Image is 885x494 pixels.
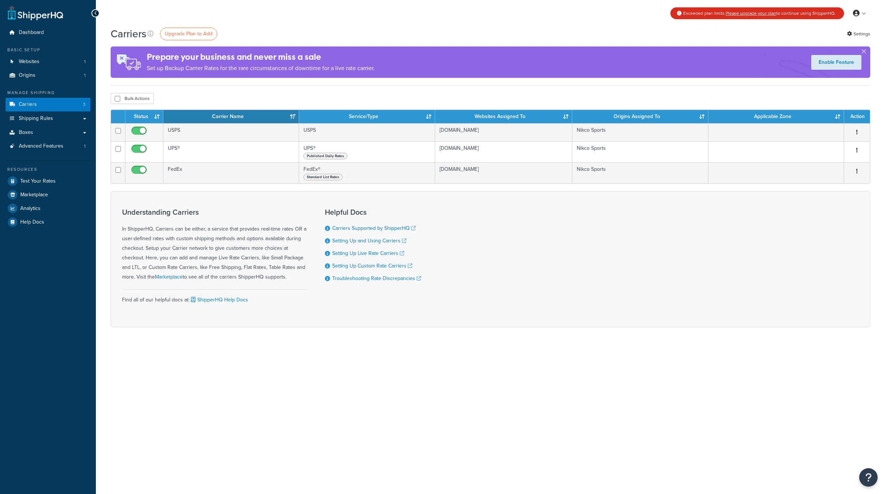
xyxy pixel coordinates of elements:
div: In ShipperHQ, Carriers can be either, a service that provides real-time rates OR a user-defined r... [122,208,306,282]
a: Dashboard [6,26,90,39]
th: Websites Assigned To: activate to sort column ascending [435,110,573,123]
li: Origins [6,69,90,82]
span: Exceeded plan limits. to continue using ShipperHQ. [683,10,836,17]
a: Boxes [6,126,90,139]
span: Marketplace [20,192,48,198]
span: Dashboard [19,30,44,36]
span: Boxes [19,129,33,136]
th: Service/Type: activate to sort column ascending [299,110,435,123]
a: ShipperHQ Help Docs [190,296,248,304]
li: Advanced Features [6,139,90,153]
td: Nikco Sports [572,141,708,162]
span: Websites [19,59,39,65]
a: Test Your Rates [6,175,90,188]
span: Help Docs [20,219,44,225]
a: Upgrade Plan to Add [160,28,217,40]
h3: Helpful Docs [325,208,421,216]
div: Basic Setup [6,47,90,53]
a: Setting Up Live Rate Carriers [332,249,404,257]
a: ShipperHQ Home [8,6,63,20]
span: Carriers [19,101,37,108]
span: 3 [83,101,86,108]
img: ad-rules-rateshop-fe6ec290ccb7230408bd80ed9643f0289d75e0ffd9eb532fc0e269fcd187b520.png [111,46,147,78]
td: Nikco Sports [572,123,708,141]
span: Origins [19,72,35,79]
span: 1 [84,72,86,79]
span: 1 [84,59,86,65]
td: Nikco Sports [572,162,708,183]
a: Websites 1 [6,55,90,69]
a: Setting Up Custom Rate Carriers [332,262,412,270]
a: Carriers Supported by ShipperHQ [332,224,416,232]
a: Settings [847,29,870,39]
td: [DOMAIN_NAME] [435,141,573,162]
h3: Understanding Carriers [122,208,306,216]
button: Open Resource Center [859,468,878,487]
div: Manage Shipping [6,90,90,96]
td: UPS® [163,141,299,162]
li: Websites [6,55,90,69]
td: USPS [163,123,299,141]
span: Upgrade Plan to Add [165,30,212,38]
a: Advanced Features 1 [6,139,90,153]
th: Origins Assigned To: activate to sort column ascending [572,110,708,123]
a: Please upgrade your plan [726,10,776,17]
span: Published Daily Rates [303,153,347,159]
p: Set up Backup Carrier Rates for the rare circumstances of downtime for a live rate carrier. [147,63,375,73]
td: USPS [299,123,435,141]
li: Carriers [6,98,90,111]
div: Find all of our helpful docs at: [122,289,306,305]
th: Applicable Zone: activate to sort column ascending [708,110,844,123]
td: [DOMAIN_NAME] [435,123,573,141]
a: Origins 1 [6,69,90,82]
th: Carrier Name: activate to sort column ascending [163,110,299,123]
a: Troubleshooting Rate Discrepancies [332,274,421,282]
a: Marketplace [155,273,183,281]
span: Standard List Rates [303,174,343,180]
div: Resources [6,166,90,173]
td: UPS® [299,141,435,162]
span: Analytics [20,205,41,212]
span: Test Your Rates [20,178,56,184]
a: Carriers 3 [6,98,90,111]
a: Setting Up and Using Carriers [332,237,406,245]
a: Help Docs [6,215,90,229]
th: Status: activate to sort column ascending [125,110,163,123]
a: Shipping Rules [6,112,90,125]
a: Analytics [6,202,90,215]
a: Marketplace [6,188,90,201]
span: Shipping Rules [19,115,53,122]
h4: Prepare your business and never miss a sale [147,51,375,63]
span: Advanced Features [19,143,63,149]
button: Bulk Actions [111,93,154,104]
span: 1 [84,143,86,149]
th: Action [844,110,870,123]
td: FedEx [163,162,299,183]
a: Enable Feature [811,55,861,70]
td: [DOMAIN_NAME] [435,162,573,183]
td: FedEx® [299,162,435,183]
h1: Carriers [111,27,146,41]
